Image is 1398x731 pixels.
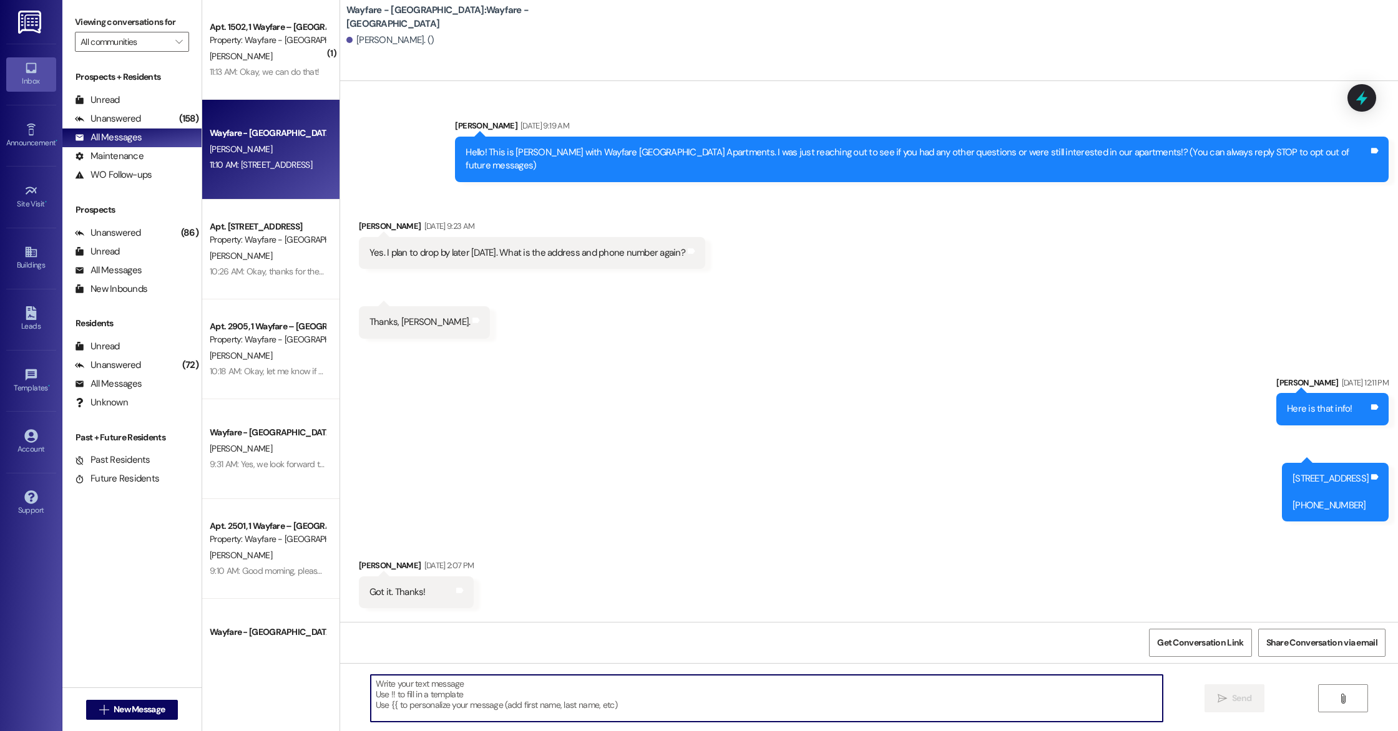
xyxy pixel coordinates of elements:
[62,317,202,330] div: Residents
[210,443,272,454] span: [PERSON_NAME]
[1287,402,1352,415] div: Here is that info!
[210,333,325,346] div: Property: Wayfare - [GEOGRAPHIC_DATA]
[1293,472,1369,512] div: [STREET_ADDRESS] [PHONE_NUMBER]
[75,112,141,125] div: Unanswered
[1218,694,1227,704] i: 
[210,159,312,170] div: 11:10 AM: [STREET_ADDRESS]
[421,220,475,233] div: [DATE] 9:23 AM
[6,364,56,398] a: Templates •
[176,109,202,128] div: (158)
[210,533,325,546] div: Property: Wayfare - [GEOGRAPHIC_DATA]
[210,143,272,155] span: [PERSON_NAME]
[210,365,433,377] div: 10:18 AM: Okay, let me know if you need us to come replace it!
[62,70,202,84] div: Prospects + Residents
[75,453,150,467] div: Past Residents
[346,34,434,47] div: [PERSON_NAME]. ()
[1205,684,1265,712] button: Send
[75,131,142,144] div: All Messages
[86,700,178,720] button: New Message
[359,559,474,576] div: [PERSON_NAME]
[359,220,705,237] div: [PERSON_NAME]
[81,32,169,52] input: All communities
[210,549,272,561] span: [PERSON_NAME]
[175,37,182,47] i: 
[6,487,56,520] a: Support
[1338,694,1347,704] i: 
[210,458,728,470] div: 9:31 AM: Yes, we look forward to having you in our office at 11am [DATE][DATE]! Please do not hes...
[346,4,596,31] b: Wayfare - [GEOGRAPHIC_DATA]: Wayfare - [GEOGRAPHIC_DATA]
[1258,629,1386,657] button: Share Conversation via email
[210,220,325,233] div: Apt. [STREET_ADDRESS]
[75,12,189,32] label: Viewing conversations for
[75,226,141,240] div: Unanswered
[6,57,56,91] a: Inbox
[210,520,325,533] div: Apt. 2501, 1 Wayfare – [GEOGRAPHIC_DATA]
[210,266,393,277] div: 10:26 AM: Okay, thanks for the update. Best of luck
[369,246,685,259] div: Yes. I plan to drop by later [DATE]. What is the address and phone number again?
[75,150,144,163] div: Maintenance
[1266,636,1377,649] span: Share Conversation via email
[369,586,426,599] div: Got it. Thanks!
[75,264,142,277] div: All Messages
[75,283,147,296] div: New Inbounds
[75,472,159,485] div: Future Residents
[421,559,474,572] div: [DATE] 2:07 PM
[210,127,325,140] div: Wayfare - [GEOGRAPHIC_DATA]
[1276,376,1389,394] div: [PERSON_NAME]
[48,382,50,390] span: •
[1149,629,1251,657] button: Get Conversation Link
[210,626,325,639] div: Wayfare - [GEOGRAPHIC_DATA]
[75,168,152,182] div: WO Follow-ups
[178,223,202,243] div: (86)
[210,66,319,77] div: 11:13 AM: Okay, we can do that!
[56,137,57,145] span: •
[62,431,202,444] div: Past + Future Residents
[1339,376,1389,389] div: [DATE] 12:11 PM
[75,245,120,258] div: Unread
[210,642,251,654] span: N. Provided
[210,21,325,34] div: Apt. 1502, 1 Wayfare – [GEOGRAPHIC_DATA]
[75,94,120,107] div: Unread
[455,119,1389,137] div: [PERSON_NAME]
[210,250,272,261] span: [PERSON_NAME]
[75,340,120,353] div: Unread
[18,11,44,34] img: ResiDesk Logo
[99,705,109,715] i: 
[75,396,128,409] div: Unknown
[1157,636,1243,649] span: Get Conversation Link
[210,233,325,246] div: Property: Wayfare - [GEOGRAPHIC_DATA]
[210,350,272,361] span: [PERSON_NAME]
[517,119,569,132] div: [DATE] 9:19 AM
[114,703,165,716] span: New Message
[179,356,202,375] div: (72)
[6,241,56,275] a: Buildings
[6,303,56,336] a: Leads
[210,51,272,62] span: [PERSON_NAME]
[1232,692,1251,705] span: Send
[210,34,325,47] div: Property: Wayfare - [GEOGRAPHIC_DATA]
[75,359,141,372] div: Unanswered
[6,180,56,214] a: Site Visit •
[75,377,142,390] div: All Messages
[62,203,202,216] div: Prospects
[6,425,56,459] a: Account
[45,198,47,206] span: •
[210,565,545,576] div: 9:10 AM: Good morning, please send notice and letter to [EMAIL_ADDRESS][DOMAIN_NAME]
[466,146,1369,173] div: Hello! This is [PERSON_NAME] with Wayfare [GEOGRAPHIC_DATA] Apartments. I was just reaching out t...
[210,426,325,439] div: Wayfare - [GEOGRAPHIC_DATA]
[210,320,325,333] div: Apt. 2905, 1 Wayfare – [GEOGRAPHIC_DATA]
[369,316,471,329] div: Thanks, [PERSON_NAME].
